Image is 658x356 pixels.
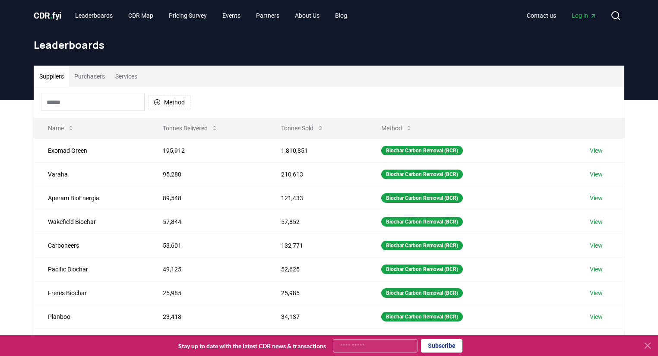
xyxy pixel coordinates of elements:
button: Services [110,66,142,87]
td: 23,191 [149,328,267,352]
button: Method [374,120,419,137]
td: 36,979 [267,328,367,352]
a: About Us [288,8,326,23]
div: Biochar Carbon Removal (BCR) [381,312,463,321]
nav: Main [68,8,354,23]
a: View [590,146,603,155]
td: Varaha [34,162,149,186]
a: View [590,194,603,202]
a: Partners [249,8,286,23]
td: Wakefield Biochar [34,210,149,233]
span: CDR fyi [34,10,61,21]
td: Exomad Green [34,139,149,162]
nav: Main [520,8,604,23]
a: Leaderboards [68,8,120,23]
button: Name [41,120,81,137]
td: 95,280 [149,162,267,186]
div: Biochar Carbon Removal (BCR) [381,288,463,298]
a: View [590,312,603,321]
a: View [590,217,603,226]
td: Planboo [34,305,149,328]
td: 195,912 [149,139,267,162]
div: Biochar Carbon Removal (BCR) [381,146,463,155]
a: View [590,265,603,274]
td: CarbonCure [34,328,149,352]
a: Blog [328,8,354,23]
td: 52,625 [267,257,367,281]
a: CDR Map [121,8,160,23]
td: 25,985 [267,281,367,305]
a: Pricing Survey [162,8,214,23]
td: 53,601 [149,233,267,257]
a: View [590,241,603,250]
div: Biochar Carbon Removal (BCR) [381,217,463,227]
button: Tonnes Delivered [156,120,225,137]
div: Biochar Carbon Removal (BCR) [381,170,463,179]
a: Log in [565,8,604,23]
a: Contact us [520,8,563,23]
td: 23,418 [149,305,267,328]
button: Suppliers [34,66,69,87]
td: 49,125 [149,257,267,281]
h1: Leaderboards [34,38,624,52]
td: 57,852 [267,210,367,233]
td: Carboneers [34,233,149,257]
td: 89,548 [149,186,267,210]
div: Biochar Carbon Removal (BCR) [381,193,463,203]
button: Tonnes Sold [274,120,331,137]
span: Log in [572,11,597,20]
a: View [590,289,603,297]
button: Method [148,95,190,109]
td: 34,137 [267,305,367,328]
div: Biochar Carbon Removal (BCR) [381,241,463,250]
td: 1,810,851 [267,139,367,162]
td: 121,433 [267,186,367,210]
td: 25,985 [149,281,267,305]
button: Purchasers [69,66,110,87]
td: Freres Biochar [34,281,149,305]
a: View [590,170,603,179]
td: 57,844 [149,210,267,233]
td: 132,771 [267,233,367,257]
a: Events [215,8,247,23]
div: Biochar Carbon Removal (BCR) [381,265,463,274]
td: Pacific Biochar [34,257,149,281]
a: CDR.fyi [34,9,61,22]
td: Aperam BioEnergia [34,186,149,210]
span: . [50,10,53,21]
td: 210,613 [267,162,367,186]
